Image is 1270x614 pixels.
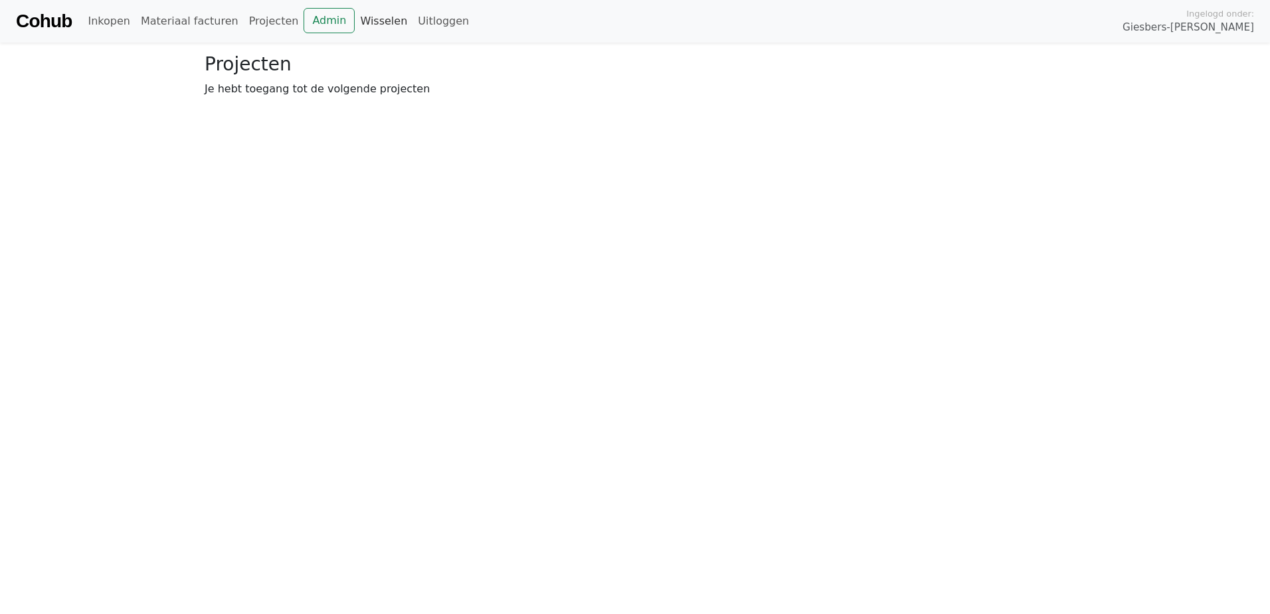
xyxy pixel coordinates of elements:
span: Giesbers-[PERSON_NAME] [1123,20,1254,35]
a: Uitloggen [412,8,474,35]
a: Materiaal facturen [136,8,244,35]
span: Ingelogd onder: [1186,7,1254,20]
a: Wisselen [355,8,412,35]
a: Projecten [244,8,304,35]
a: Cohub [16,5,72,37]
a: Admin [304,8,355,33]
h3: Projecten [205,53,1065,76]
p: Je hebt toegang tot de volgende projecten [205,81,1065,97]
a: Inkopen [82,8,135,35]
